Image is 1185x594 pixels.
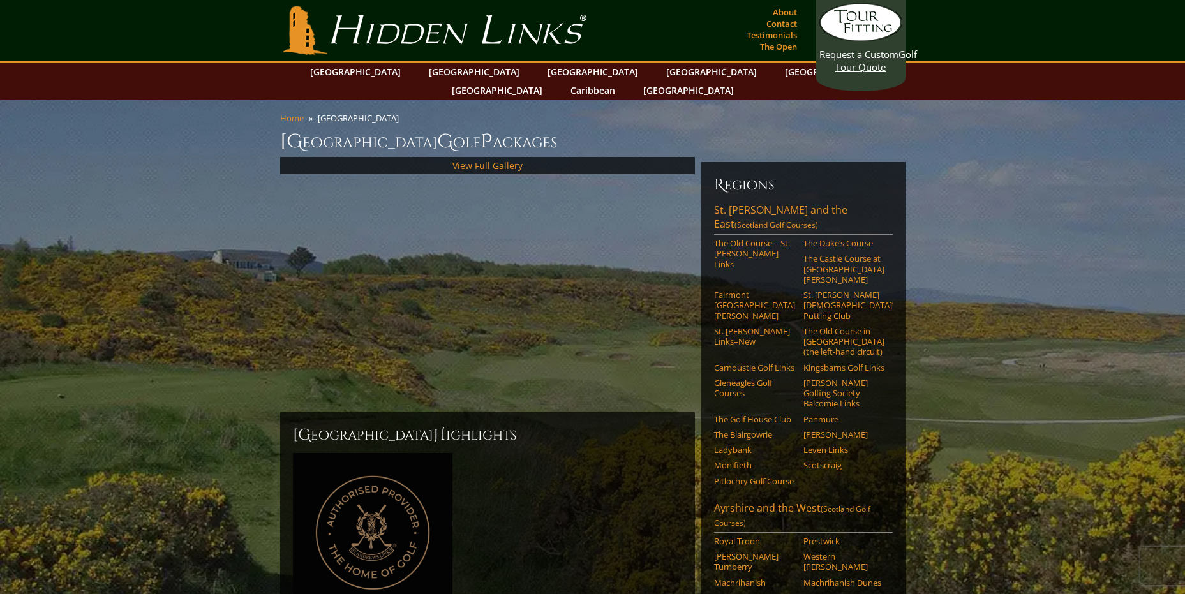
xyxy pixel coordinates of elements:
[770,3,800,21] a: About
[714,429,795,440] a: The Blairgowrie
[660,63,763,81] a: [GEOGRAPHIC_DATA]
[714,203,893,235] a: St. [PERSON_NAME] and the East(Scotland Golf Courses)
[714,476,795,486] a: Pitlochry Golf Course
[734,219,818,230] span: (Scotland Golf Courses)
[714,362,795,373] a: Carnoustie Golf Links
[714,536,795,546] a: Royal Troon
[422,63,526,81] a: [GEOGRAPHIC_DATA]
[304,63,407,81] a: [GEOGRAPHIC_DATA]
[743,26,800,44] a: Testimonials
[803,378,884,409] a: [PERSON_NAME] Golfing Society Balcomie Links
[714,460,795,470] a: Monifieth
[714,445,795,455] a: Ladybank
[803,551,884,572] a: Western [PERSON_NAME]
[714,175,893,195] h6: Regions
[714,551,795,572] a: [PERSON_NAME] Turnberry
[318,112,404,124] li: [GEOGRAPHIC_DATA]
[452,160,523,172] a: View Full Gallery
[541,63,645,81] a: [GEOGRAPHIC_DATA]
[445,81,549,100] a: [GEOGRAPHIC_DATA]
[763,15,800,33] a: Contact
[819,3,902,73] a: Request a CustomGolf Tour Quote
[803,429,884,440] a: [PERSON_NAME]
[803,460,884,470] a: Scotscraig
[714,238,795,269] a: The Old Course – St. [PERSON_NAME] Links
[803,290,884,321] a: St. [PERSON_NAME] [DEMOGRAPHIC_DATA]’ Putting Club
[714,378,795,399] a: Gleneagles Golf Courses
[637,81,740,100] a: [GEOGRAPHIC_DATA]
[803,445,884,455] a: Leven Links
[779,63,882,81] a: [GEOGRAPHIC_DATA]
[803,253,884,285] a: The Castle Course at [GEOGRAPHIC_DATA][PERSON_NAME]
[714,503,870,528] span: (Scotland Golf Courses)
[803,326,884,357] a: The Old Course in [GEOGRAPHIC_DATA] (the left-hand circuit)
[293,425,682,445] h2: [GEOGRAPHIC_DATA] ighlights
[803,536,884,546] a: Prestwick
[564,81,622,100] a: Caribbean
[714,326,795,347] a: St. [PERSON_NAME] Links–New
[803,414,884,424] a: Panmure
[803,238,884,248] a: The Duke’s Course
[280,129,906,154] h1: [GEOGRAPHIC_DATA] olf ackages
[803,362,884,373] a: Kingsbarns Golf Links
[714,290,795,321] a: Fairmont [GEOGRAPHIC_DATA][PERSON_NAME]
[280,112,304,124] a: Home
[481,129,493,154] span: P
[437,129,453,154] span: G
[714,414,795,424] a: The Golf House Club
[803,577,884,588] a: Machrihanish Dunes
[819,48,898,61] span: Request a Custom
[757,38,800,56] a: The Open
[714,577,795,588] a: Machrihanish
[714,501,893,533] a: Ayrshire and the West(Scotland Golf Courses)
[433,425,446,445] span: H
